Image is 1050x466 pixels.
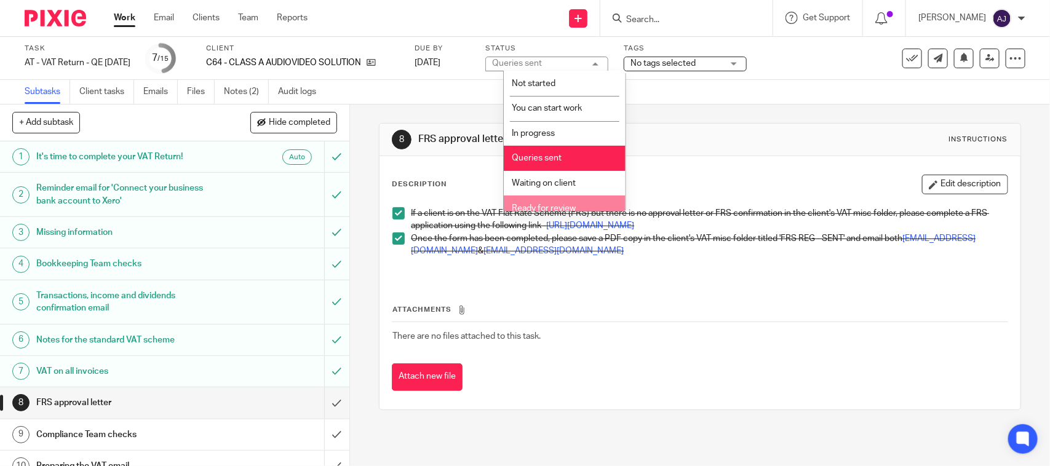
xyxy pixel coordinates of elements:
[238,12,258,24] a: Team
[392,363,463,391] button: Attach new file
[411,232,1007,258] p: Once the form has been completed, please save a PDF copy in the client's VAT misc folder titled '...
[36,425,220,444] h1: Compliance Team checks
[12,224,30,241] div: 3
[36,179,220,210] h1: Reminder email for 'Connect your business bank account to Xero'
[922,175,1008,194] button: Edit description
[277,12,308,24] a: Reports
[12,331,30,349] div: 6
[143,80,178,104] a: Emails
[36,223,220,242] h1: Missing information
[114,12,135,24] a: Work
[25,44,130,53] label: Task
[512,104,582,113] span: You can start work
[36,148,220,166] h1: It's time to complete your VAT Return!
[949,135,1008,144] div: Instructions
[546,221,634,230] a: [URL][DOMAIN_NAME]
[392,332,541,341] span: There are no files attached to this task.
[278,80,325,104] a: Audit logs
[12,293,30,310] div: 5
[12,186,30,203] div: 2
[483,247,624,255] a: [EMAIL_ADDRESS][DOMAIN_NAME]
[36,362,220,381] h1: VAT on all invoices
[36,255,220,273] h1: Bookkeeping Team checks
[485,44,608,53] label: Status
[25,80,70,104] a: Subtasks
[193,12,220,24] a: Clients
[269,118,330,128] span: Hide completed
[206,44,399,53] label: Client
[12,394,30,411] div: 8
[624,44,747,53] label: Tags
[12,148,30,165] div: 1
[79,80,134,104] a: Client tasks
[392,130,412,149] div: 8
[630,59,696,68] span: No tags selected
[187,80,215,104] a: Files
[224,80,269,104] a: Notes (2)
[25,57,130,69] div: AT - VAT Return - QE [DATE]
[625,15,736,26] input: Search
[512,154,562,162] span: Queries sent
[12,256,30,273] div: 4
[411,234,976,255] a: [EMAIL_ADDRESS][DOMAIN_NAME]
[12,112,80,133] button: + Add subtask
[411,207,1007,232] p: If a client is on the VAT Flat Rate Scheme (FRS) but there is no approval letter or FRS confirmat...
[803,14,850,22] span: Get Support
[492,59,542,68] div: Queries sent
[158,55,169,62] small: /15
[153,51,169,65] div: 7
[25,10,86,26] img: Pixie
[512,129,555,138] span: In progress
[992,9,1012,28] img: svg%3E
[250,112,337,133] button: Hide completed
[418,133,726,146] h1: FRS approval letter
[415,58,440,67] span: [DATE]
[918,12,986,24] p: [PERSON_NAME]
[392,180,447,189] p: Description
[206,57,360,69] p: C64 - CLASS A AUDIOVIDEO SOLUTIONS LTD
[12,426,30,443] div: 9
[12,363,30,380] div: 7
[282,149,312,165] div: Auto
[36,331,220,349] h1: Notes for the standard VAT scheme
[36,393,220,412] h1: FRS approval letter
[25,57,130,69] div: AT - VAT Return - QE 31-08-2025
[392,306,451,313] span: Attachments
[512,179,576,188] span: Waiting on client
[415,44,470,53] label: Due by
[512,204,576,213] span: Ready for review
[36,286,220,318] h1: Transactions, income and dividends confirmation email
[154,12,174,24] a: Email
[512,79,555,88] span: Not started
